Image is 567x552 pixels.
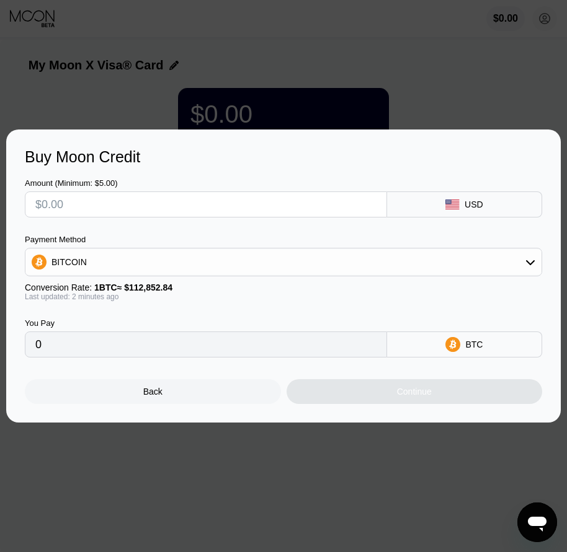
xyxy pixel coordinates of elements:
[25,318,387,328] div: You Pay
[25,379,281,404] div: Back
[25,235,542,244] div: Payment Method
[35,192,377,217] input: $0.00
[25,148,542,166] div: Buy Moon Credit
[25,283,542,292] div: Conversion Rate:
[143,387,163,396] div: Back
[94,283,172,292] span: 1 BTC ≈ $112,852.84
[51,257,87,267] div: BITCOIN
[25,178,387,188] div: Amount (Minimum: $5.00)
[465,340,483,349] div: BTC
[465,199,483,209] div: USD
[517,502,557,542] iframe: Button to launch messaging window
[25,292,542,301] div: Last updated: 2 minutes ago
[25,250,542,274] div: BITCOIN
